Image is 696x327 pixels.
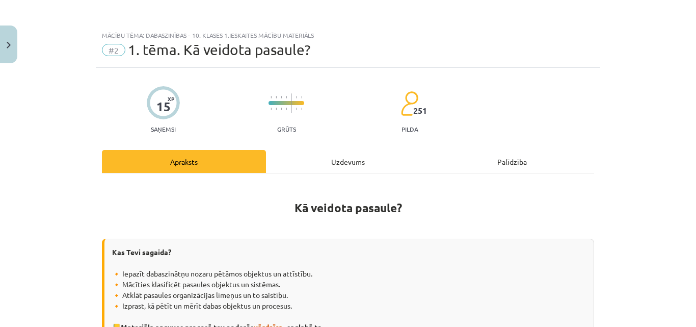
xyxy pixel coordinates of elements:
img: students-c634bb4e5e11cddfef0936a35e636f08e4e9abd3cc4e673bd6f9a4125e45ecb1.svg [400,91,418,116]
img: icon-short-line-57e1e144782c952c97e751825c79c345078a6d821885a25fce030b3d8c18986b.svg [296,108,297,110]
img: icon-short-line-57e1e144782c952c97e751825c79c345078a6d821885a25fce030b3d8c18986b.svg [301,108,302,110]
div: Uzdevums [266,150,430,173]
span: XP [168,96,174,102]
img: icon-short-line-57e1e144782c952c97e751825c79c345078a6d821885a25fce030b3d8c18986b.svg [296,96,297,98]
img: icon-short-line-57e1e144782c952c97e751825c79c345078a6d821885a25fce030b3d8c18986b.svg [281,96,282,98]
img: icon-short-line-57e1e144782c952c97e751825c79c345078a6d821885a25fce030b3d8c18986b.svg [276,96,277,98]
span: 251 [413,106,427,115]
div: Mācību tēma: Dabaszinības - 10. klases 1.ieskaites mācību materiāls [102,32,594,39]
img: icon-short-line-57e1e144782c952c97e751825c79c345078a6d821885a25fce030b3d8c18986b.svg [271,108,272,110]
img: icon-close-lesson-0947bae3869378f0d4975bcd49f059093ad1ed9edebbc8119c70593378902aed.svg [7,42,11,48]
img: icon-short-line-57e1e144782c952c97e751825c79c345078a6d821885a25fce030b3d8c18986b.svg [271,96,272,98]
p: pilda [401,125,418,133]
span: 1. tēma. Kā veidota pasaule? [128,41,310,58]
p: Grūts [277,125,296,133]
strong: Kā veidota pasaule? [295,200,402,215]
img: icon-short-line-57e1e144782c952c97e751825c79c345078a6d821885a25fce030b3d8c18986b.svg [276,108,277,110]
img: icon-long-line-d9ea69661e0d244f92f715978eff75569469978d946b2353a9bb055b3ed8787d.svg [291,93,292,113]
img: icon-short-line-57e1e144782c952c97e751825c79c345078a6d821885a25fce030b3d8c18986b.svg [286,96,287,98]
img: icon-short-line-57e1e144782c952c97e751825c79c345078a6d821885a25fce030b3d8c18986b.svg [281,108,282,110]
div: Apraksts [102,150,266,173]
span: #2 [102,44,125,56]
img: icon-short-line-57e1e144782c952c97e751825c79c345078a6d821885a25fce030b3d8c18986b.svg [301,96,302,98]
img: icon-short-line-57e1e144782c952c97e751825c79c345078a6d821885a25fce030b3d8c18986b.svg [286,108,287,110]
strong: Kas Tevi sagaida? [112,247,171,257]
p: Saņemsi [147,125,180,133]
div: 15 [156,99,171,114]
div: Palīdzība [430,150,594,173]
